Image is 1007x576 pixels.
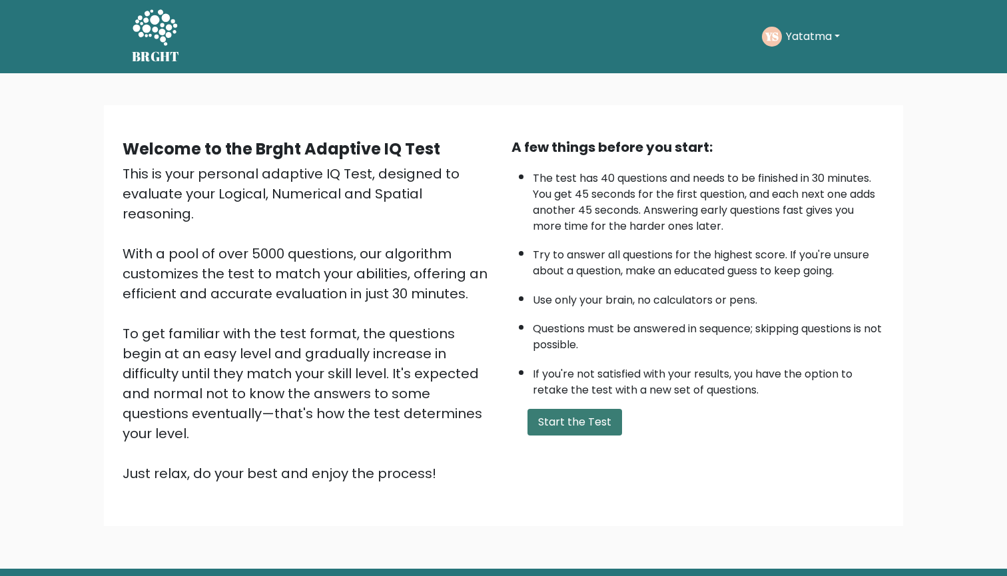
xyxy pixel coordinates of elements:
li: If you're not satisfied with your results, you have the option to retake the test with a new set ... [533,360,884,398]
li: The test has 40 questions and needs to be finished in 30 minutes. You get 45 seconds for the firs... [533,164,884,234]
li: Try to answer all questions for the highest score. If you're unsure about a question, make an edu... [533,240,884,279]
h5: BRGHT [132,49,180,65]
li: Use only your brain, no calculators or pens. [533,286,884,308]
a: BRGHT [132,5,180,68]
button: Yatatma [782,28,844,45]
li: Questions must be answered in sequence; skipping questions is not possible. [533,314,884,353]
button: Start the Test [527,409,622,435]
div: A few things before you start: [511,137,884,157]
text: YS [765,29,779,44]
div: This is your personal adaptive IQ Test, designed to evaluate your Logical, Numerical and Spatial ... [123,164,496,483]
b: Welcome to the Brght Adaptive IQ Test [123,138,440,160]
